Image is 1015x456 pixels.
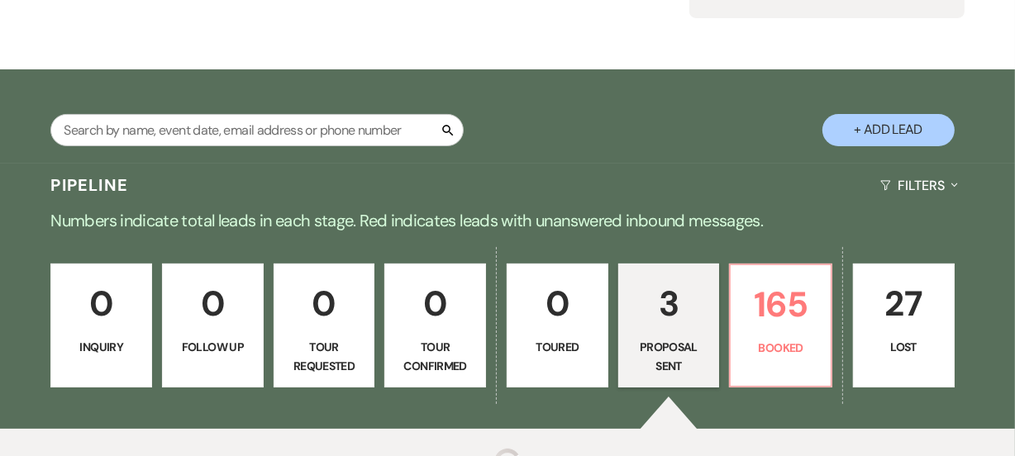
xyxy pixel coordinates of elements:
[395,338,475,375] p: Tour Confirmed
[864,276,944,331] p: 27
[50,173,128,197] h3: Pipeline
[741,277,821,332] p: 165
[274,264,375,387] a: 0Tour Requested
[629,276,709,331] p: 3
[284,276,365,331] p: 0
[729,264,832,387] a: 165Booked
[173,338,253,356] p: Follow Up
[384,264,486,387] a: 0Tour Confirmed
[517,338,598,356] p: Toured
[618,264,720,387] a: 3Proposal Sent
[741,339,821,357] p: Booked
[629,338,709,375] p: Proposal Sent
[517,276,598,331] p: 0
[874,164,964,207] button: Filters
[864,338,944,356] p: Lost
[822,114,955,146] button: + Add Lead
[173,276,253,331] p: 0
[50,114,464,146] input: Search by name, event date, email address or phone number
[853,264,955,387] a: 27Lost
[395,276,475,331] p: 0
[50,264,152,387] a: 0Inquiry
[61,276,141,331] p: 0
[284,338,365,375] p: Tour Requested
[61,338,141,356] p: Inquiry
[162,264,264,387] a: 0Follow Up
[507,264,608,387] a: 0Toured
